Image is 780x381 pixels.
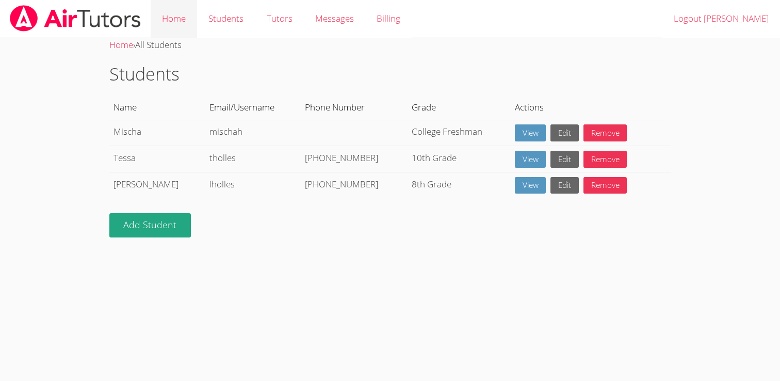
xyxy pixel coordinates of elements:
[583,151,627,168] a: Remove
[407,146,510,172] td: 10th Grade
[550,124,579,141] a: Edit
[135,39,182,51] span: All Students
[301,146,407,172] td: [PHONE_NUMBER]
[205,96,301,120] th: Email/Username
[109,96,205,120] th: Name
[515,177,546,194] a: View
[205,146,301,172] td: tholles
[301,172,407,198] td: [PHONE_NUMBER]
[515,151,546,168] a: View
[315,12,354,24] span: Messages
[407,96,510,120] th: Grade
[9,5,142,31] img: airtutors_banner-c4298cdbf04f3fff15de1276eac7730deb9818008684d7c2e4769d2f7ddbe033.png
[205,120,301,146] td: mischah
[109,120,205,146] td: Mischa
[109,61,671,87] h1: Students
[109,38,671,53] div: ›
[205,172,301,198] td: lholles
[109,172,205,198] td: [PERSON_NAME]
[515,124,546,141] a: View
[109,146,205,172] td: Tessa
[109,39,133,51] a: Home
[407,172,510,198] td: 8th Grade
[407,120,510,146] td: College Freshman
[510,96,671,120] th: Actions
[583,177,627,194] a: Remove
[550,151,579,168] a: Edit
[109,213,191,237] a: Add Student
[550,177,579,194] a: Edit
[301,96,407,120] th: Phone Number
[583,124,627,141] a: Remove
